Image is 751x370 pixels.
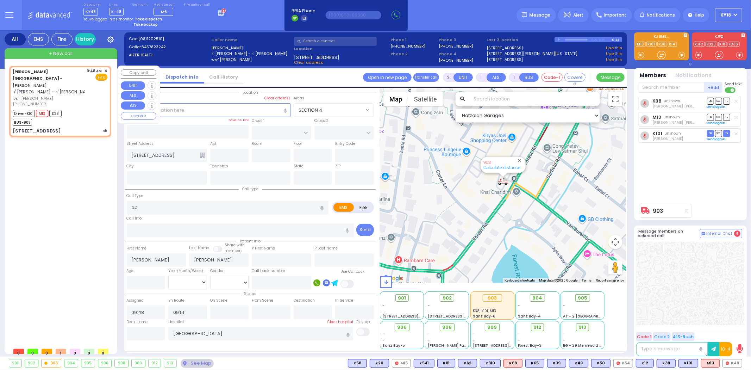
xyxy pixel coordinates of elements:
strong: Take backup [133,22,158,27]
button: Copy call [121,69,156,76]
a: [STREET_ADDRESS] [487,45,523,51]
div: 903 [498,177,508,186]
div: BLS [636,359,654,368]
span: - [383,308,385,314]
span: - [428,332,430,338]
div: 912 [149,359,161,367]
span: 0 [98,349,108,354]
div: 904 [64,359,78,367]
input: Search member [639,82,705,93]
span: Avrohom Mier Muller [652,104,715,109]
span: DR [707,130,714,137]
span: Help [695,12,704,18]
div: 908 [115,359,128,367]
a: K14 [668,42,677,47]
span: TR [723,114,730,121]
div: K12 [636,359,654,368]
a: 903 [653,208,663,214]
button: Code-1 [542,73,563,82]
div: K20 [370,359,389,368]
label: KJFD [692,35,747,40]
button: +Add [705,82,723,93]
a: K38 [657,42,667,47]
span: SECTION 4 [294,104,364,116]
span: - [473,338,475,343]
span: TR [723,98,730,104]
label: Call Type [127,193,144,199]
a: Use this [606,45,622,51]
span: Sanz Bay-6 [473,314,495,319]
div: ob [102,128,107,134]
a: Calculate distance [483,165,520,170]
span: M13 [36,110,48,117]
label: Call back number [252,268,285,274]
span: unknown [664,115,680,120]
button: Notifications [676,72,712,80]
span: Clear address [294,60,323,65]
span: 904 [532,295,542,302]
span: - [563,308,565,314]
a: Send again [707,121,726,125]
div: 906 [98,359,112,367]
div: K48 [722,359,742,368]
label: Clear hospital [327,319,353,325]
label: First Name [127,246,147,251]
button: Map camera controls [608,235,622,249]
span: K-48 [109,8,124,16]
span: BG - 29 Merriewold S. [563,343,603,348]
div: K310 [480,359,501,368]
span: - [518,338,520,343]
label: Use Callback [340,269,365,275]
span: ✕ [104,68,107,74]
button: COVERED [121,112,156,120]
div: 902 [25,359,38,367]
span: KY18 [721,12,731,18]
label: ישעי' [PERSON_NAME] [211,57,292,63]
a: Use this [606,51,622,57]
button: 10-4 [719,342,732,356]
div: 903 [483,294,502,302]
input: Search hospital [168,327,353,340]
label: Cross 1 [252,118,264,124]
label: P First Name [252,246,275,251]
span: - [563,338,565,343]
span: + New call [49,50,73,57]
span: K38, K101, M13 [470,281,507,290]
span: [STREET_ADDRESS] [294,54,339,60]
button: Code 1 [636,332,652,341]
span: Shlomo Appel [652,136,683,141]
span: 906 [397,324,407,331]
span: SO [715,98,722,104]
span: 902 [443,295,452,302]
span: Alert [573,12,583,18]
button: Send [356,224,374,236]
a: K18 [718,42,727,47]
span: Message [530,12,551,19]
button: Covered [564,73,586,82]
button: Transfer call [413,73,439,82]
label: Areas [294,95,304,101]
button: KY18 [715,8,742,22]
label: From Scene [252,298,273,303]
span: [PERSON_NAME][GEOGRAPHIC_DATA] - [13,69,62,81]
button: Close [516,157,523,164]
button: BUS [121,101,145,110]
span: 908 [442,324,452,331]
span: 905 [578,295,587,302]
span: Phone 2 [390,51,436,57]
span: Other building occupants [200,153,205,158]
div: BLS [525,359,544,368]
div: K62 [458,359,477,368]
div: K81 [437,359,455,368]
span: [STREET_ADDRESS][PERSON_NAME] [383,314,449,319]
label: Age [127,268,134,274]
a: Call History [204,74,243,80]
label: [PERSON_NAME] [211,45,292,51]
span: Important [604,12,626,18]
input: Search location here [127,103,290,117]
label: City [127,164,134,169]
label: Entry Code [335,141,355,147]
button: Internal Chat 4 [700,229,742,238]
a: M13 [636,42,646,47]
div: BLS [480,359,501,368]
